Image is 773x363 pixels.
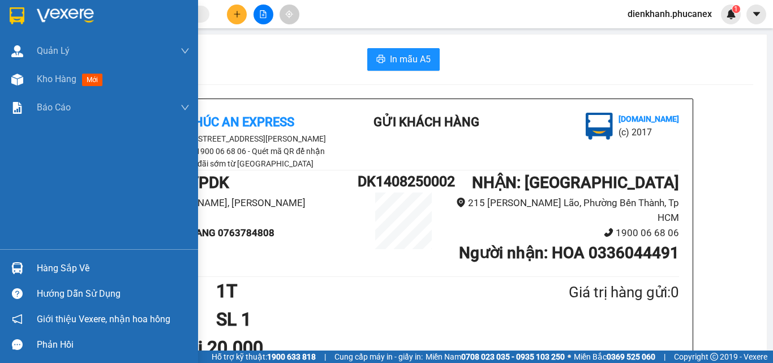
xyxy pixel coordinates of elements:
button: file-add [254,5,273,24]
h1: SL 1 [216,305,514,334]
img: icon-new-feature [726,9,736,19]
span: phone [604,228,613,237]
span: Miền Bắc [574,351,655,363]
span: question-circle [12,288,23,299]
sup: 1 [732,5,740,13]
img: warehouse-icon [11,74,23,86]
li: 1900 06 68 06 [449,225,679,241]
span: Cung cấp máy in - giấy in: [334,351,423,363]
img: solution-icon [11,102,23,114]
li: 215 [PERSON_NAME] Lão, Phường Bến Thành, Tp HCM [449,195,679,225]
b: Người nhận : HOA 0336044491 [459,244,679,262]
strong: 1900 633 818 [267,352,316,361]
img: logo.jpg [586,113,613,140]
b: NHẬN : [GEOGRAPHIC_DATA] [472,173,679,192]
span: mới [82,74,102,86]
span: Miền Nam [426,351,565,363]
li: 89 [PERSON_NAME], [PERSON_NAME] [128,195,358,211]
span: environment [456,198,466,207]
span: 1 [734,5,738,13]
b: Phúc An Express [186,115,294,129]
button: caret-down [746,5,766,24]
button: plus [227,5,247,24]
li: [STREET_ADDRESS][PERSON_NAME] [128,133,332,145]
span: down [181,46,190,55]
div: Hướng dẫn sử dụng [37,285,190,302]
b: Người gửi : C TRANG 0763784808 [128,227,274,238]
span: Quản Lý [37,44,70,58]
img: warehouse-icon [11,45,23,57]
span: down [181,103,190,112]
span: notification [12,314,23,324]
span: file-add [259,10,267,18]
div: Phản hồi [37,336,190,353]
b: [DOMAIN_NAME] [619,114,679,123]
span: printer [376,54,385,65]
b: Gửi khách hàng [373,115,479,129]
div: Giá trị hàng gửi: 0 [514,281,679,304]
span: copyright [710,353,718,361]
img: warehouse-icon [11,262,23,274]
div: Cước Rồi 20.000 [128,334,310,362]
span: Hỗ trợ kỹ thuật: [212,351,316,363]
span: dienkhanh.phucanex [619,7,721,21]
li: (c) 2017 [619,125,679,139]
img: logo-vxr [10,7,24,24]
span: plus [233,10,241,18]
span: Báo cáo [37,100,71,114]
span: Giới thiệu Vexere, nhận hoa hồng [37,312,170,326]
strong: 0708 023 035 - 0935 103 250 [461,352,565,361]
span: | [664,351,665,363]
li: 1900 06 68 06 - Quét mã QR để nhận ưu đãi sớm từ [GEOGRAPHIC_DATA] [128,145,332,170]
span: | [324,351,326,363]
span: In mẫu A5 [390,52,431,66]
strong: 0369 525 060 [607,352,655,361]
li: 0888229088 [128,210,358,225]
div: Hàng sắp về [37,260,190,277]
span: message [12,339,23,350]
button: aim [280,5,299,24]
h1: 1T [216,277,514,305]
span: caret-down [751,9,762,19]
span: ⚪️ [568,355,571,359]
h1: DK1408250002 [358,170,449,193]
button: printerIn mẫu A5 [367,48,440,71]
span: Kho hàng [37,74,76,84]
span: aim [285,10,293,18]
